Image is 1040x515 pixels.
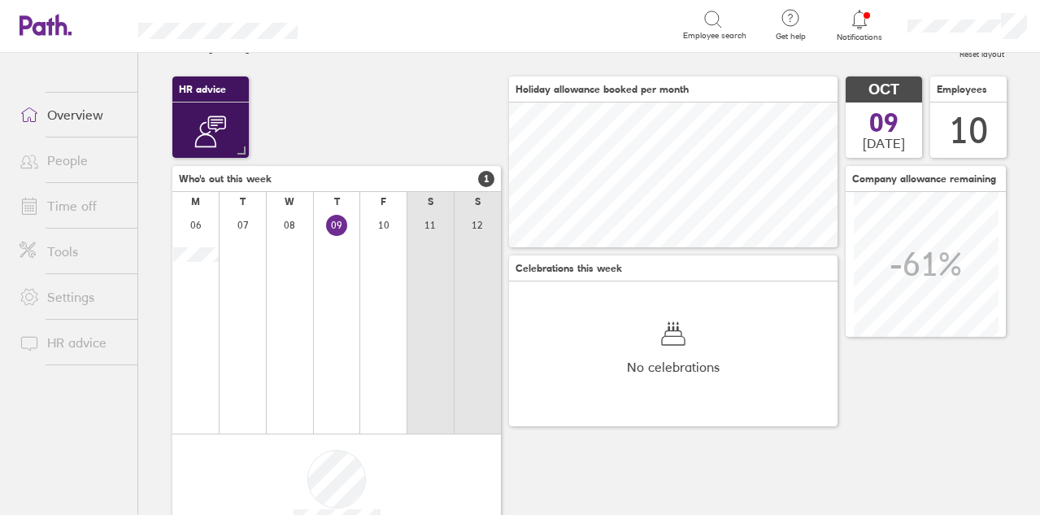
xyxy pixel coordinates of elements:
[285,196,294,207] div: W
[852,173,996,185] span: Company allowance remaining
[516,263,622,274] span: Celebrations this week
[863,136,905,151] span: [DATE]
[627,360,720,374] span: No celebrations
[950,45,1014,59] label: Reset layout
[381,196,386,207] div: F
[7,281,137,313] a: Settings
[191,196,200,207] div: M
[185,148,236,370] div: Get expert help and advice on employment law, employee contracts and HR with NatWest Mentor.
[937,84,987,95] span: Employees
[683,31,746,41] span: Employee search
[7,98,137,131] a: Overview
[179,84,226,95] span: HR advice
[868,81,899,98] span: OCT
[949,110,988,151] div: 10
[334,196,340,207] div: T
[7,190,137,222] a: Time off
[240,196,246,207] div: T
[7,326,137,359] a: HR advice
[869,110,899,136] span: 09
[478,171,494,187] span: 1
[179,173,272,185] span: Who's out this week
[764,32,817,41] span: Get help
[516,84,689,95] span: Holiday allowance booked per month
[7,235,137,268] a: Tools
[7,144,137,177] a: People
[342,17,383,32] div: Search
[428,196,433,207] div: S
[475,196,481,207] div: S
[833,8,886,42] a: Notifications
[833,33,886,42] span: Notifications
